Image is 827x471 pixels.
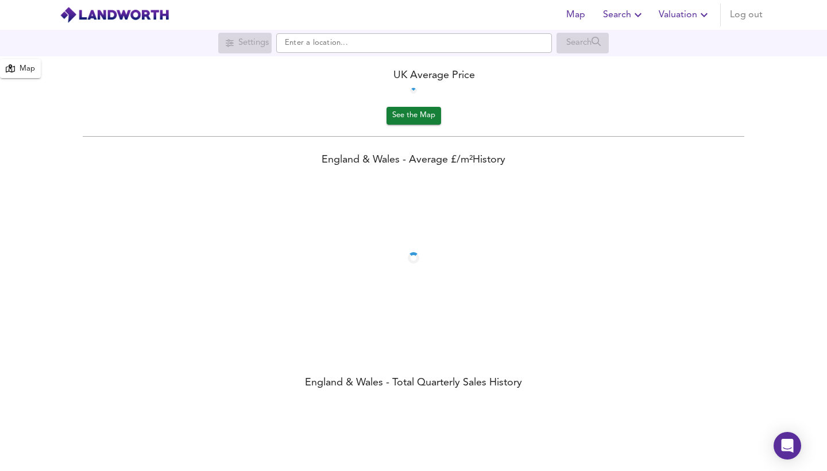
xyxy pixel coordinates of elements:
div: Open Intercom Messenger [774,432,801,460]
span: Map [562,7,589,23]
span: Log out [730,7,763,23]
input: Enter a location... [276,33,552,53]
span: Search [603,7,645,23]
button: See the Map [387,107,441,125]
span: See the Map [392,109,435,122]
button: Log out [725,3,767,26]
img: logo [60,6,169,24]
div: Map [20,63,35,76]
span: Valuation [659,7,711,23]
button: Search [598,3,650,26]
div: Search for a location first or explore the map [218,33,272,53]
button: Map [557,3,594,26]
button: Valuation [654,3,716,26]
div: Search for a location first or explore the map [557,33,609,53]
